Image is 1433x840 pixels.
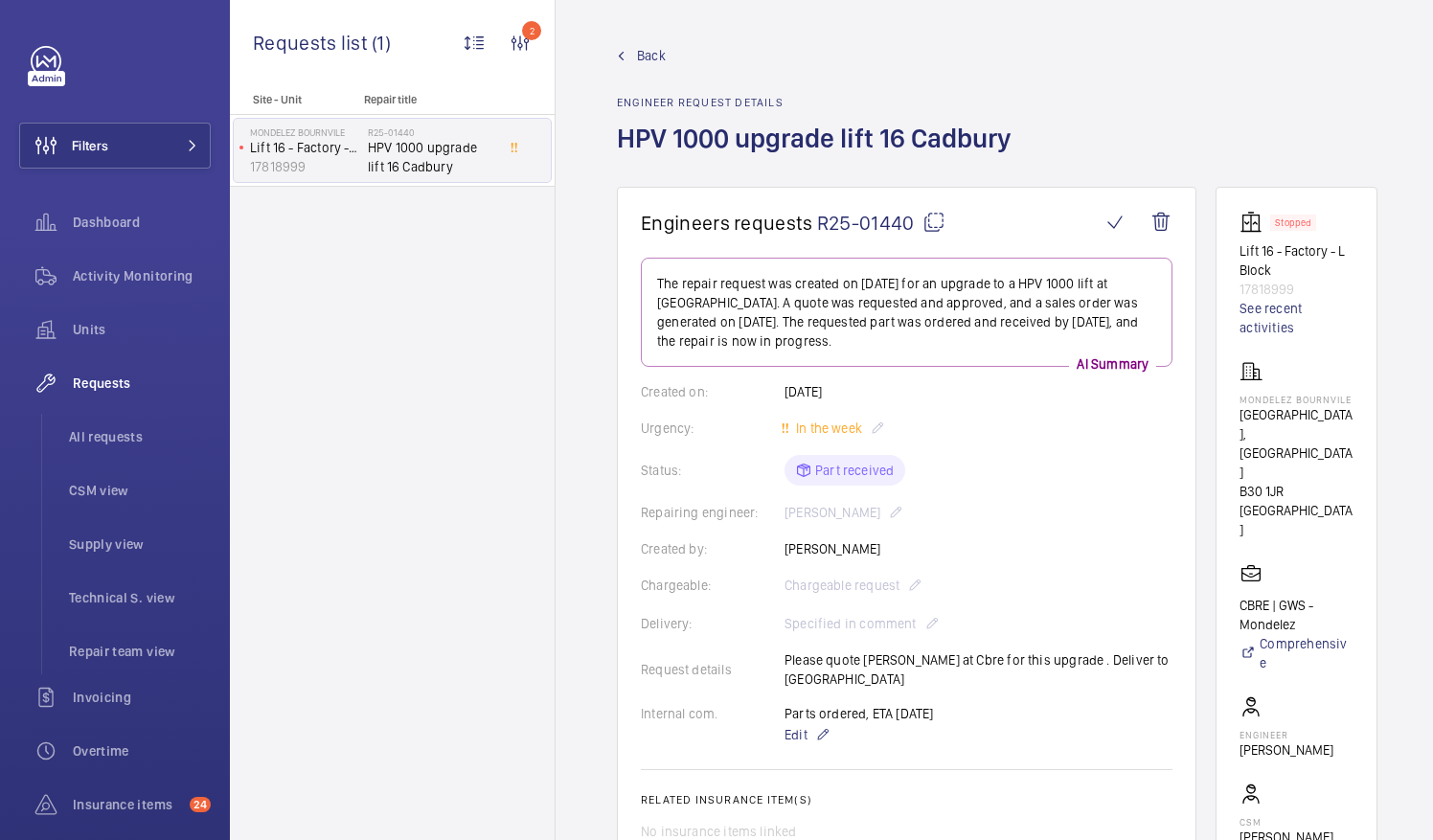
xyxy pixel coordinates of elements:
p: Mondelez Bournvile [1240,394,1353,405]
a: Comprehensive [1240,634,1353,672]
span: CSM view [69,481,211,500]
h2: R25-01440 [368,126,494,138]
p: 17818999 [250,157,360,176]
p: [PERSON_NAME] [1240,740,1333,760]
p: Engineer [1240,729,1333,740]
p: 17818999 [1240,280,1353,299]
span: Requests list [253,31,372,55]
img: elevator.svg [1240,211,1270,234]
button: Filters [19,123,211,169]
p: Repair title [364,93,490,106]
p: [GEOGRAPHIC_DATA], [GEOGRAPHIC_DATA] [1240,405,1353,482]
p: CSM [1240,816,1333,828]
p: Lift 16 - Factory - L Block [250,138,360,157]
span: Overtime [73,741,211,761]
p: Lift 16 - Factory - L Block [1240,241,1353,280]
span: Back [637,46,666,65]
span: All requests [69,427,211,446]
span: Supply view [69,534,211,554]
span: Technical S. view [69,588,211,607]
p: Site - Unit [230,93,356,106]
p: The repair request was created on [DATE] for an upgrade to a HPV 1000 lift at [GEOGRAPHIC_DATA]. ... [657,274,1156,351]
span: Repair team view [69,642,211,661]
h1: HPV 1000 upgrade lift 16 Cadbury [617,121,1023,187]
p: Stopped [1275,219,1311,226]
span: Engineers requests [641,211,813,235]
span: HPV 1000 upgrade lift 16 Cadbury [368,138,494,176]
p: Mondelez Bournvile [250,126,360,138]
span: Filters [72,136,108,155]
h2: Related insurance item(s) [641,793,1172,806]
span: Units [73,320,211,339]
h2: Engineer request details [617,96,1023,109]
span: Insurance items [73,795,182,814]
span: Activity Monitoring [73,266,211,285]
a: See recent activities [1240,299,1353,337]
p: B30 1JR [GEOGRAPHIC_DATA] [1240,482,1353,539]
p: CBRE | GWS - Mondelez [1240,596,1353,634]
span: Invoicing [73,688,211,707]
p: AI Summary [1069,354,1156,374]
span: Requests [73,374,211,393]
span: R25-01440 [817,211,945,235]
span: 24 [190,797,211,812]
span: Dashboard [73,213,211,232]
span: Edit [785,725,807,744]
